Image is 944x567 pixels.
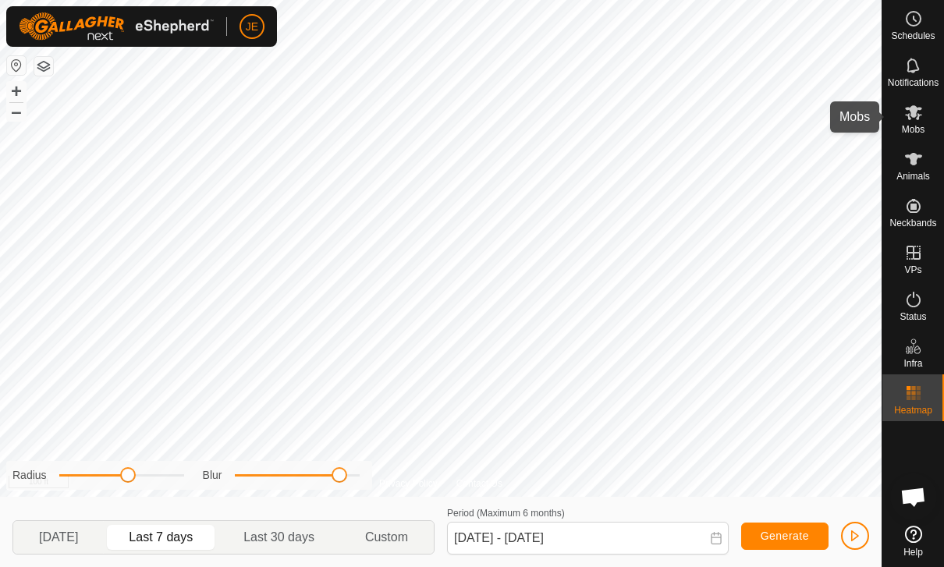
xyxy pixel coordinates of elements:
[741,523,829,550] button: Generate
[34,57,53,76] button: Map Layers
[12,467,47,484] label: Radius
[7,56,26,75] button: Reset Map
[889,218,936,228] span: Neckbands
[890,473,937,520] div: Open chat
[903,359,922,368] span: Infra
[456,477,502,491] a: Contact Us
[447,508,565,519] label: Period (Maximum 6 months)
[39,528,78,547] span: [DATE]
[243,528,314,547] span: Last 30 days
[902,125,924,134] span: Mobs
[891,31,935,41] span: Schedules
[19,12,214,41] img: Gallagher Logo
[900,312,926,321] span: Status
[894,406,932,415] span: Heatmap
[882,519,944,563] a: Help
[888,78,939,87] span: Notifications
[761,530,809,542] span: Generate
[379,477,438,491] a: Privacy Policy
[896,172,930,181] span: Animals
[246,19,258,35] span: JE
[7,82,26,101] button: +
[903,548,923,557] span: Help
[904,265,921,275] span: VPs
[365,528,408,547] span: Custom
[7,102,26,121] button: –
[203,467,222,484] label: Blur
[129,528,193,547] span: Last 7 days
